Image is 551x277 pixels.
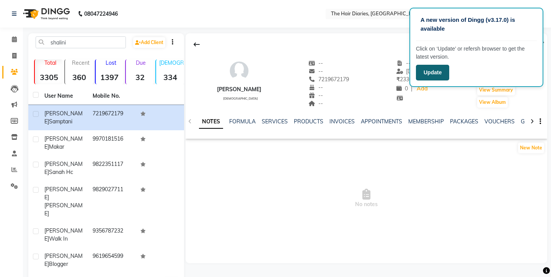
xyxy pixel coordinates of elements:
span: Sanah Hc [49,169,73,175]
a: Add Client [133,37,165,48]
p: Click on ‘Update’ or refersh browser to get the latest version. [416,45,537,61]
a: GIFTCARDS [521,118,551,125]
span: Walk in [49,235,68,242]
img: avatar [228,59,251,82]
strong: 360 [65,72,93,82]
span: [PERSON_NAME] [44,202,83,217]
strong: 3305 [35,72,63,82]
a: Add [416,84,429,94]
span: [DATE] [396,68,423,75]
p: [DEMOGRAPHIC_DATA] [159,59,184,66]
strong: 1397 [96,72,124,82]
th: Mobile No. [88,87,136,105]
span: -- [309,100,323,107]
a: PRODUCTS [294,118,323,125]
span: 23300 [396,76,415,83]
button: View Summary [477,85,515,95]
th: User Name [40,87,88,105]
span: -- [309,68,323,75]
a: MEMBERSHIP [408,118,444,125]
button: Update [416,65,449,80]
span: [PERSON_NAME] [44,252,83,267]
span: [PERSON_NAME] [44,227,83,242]
strong: 32 [126,72,154,82]
td: 9822351117 [88,156,136,181]
span: 0 [396,85,408,92]
td: 9356787232 [88,222,136,247]
span: No notes [186,160,547,237]
span: | [411,85,412,93]
td: 9970181516 [88,130,136,156]
input: Search by Name/Mobile/Email/Code [36,36,126,48]
span: -- [309,60,323,67]
span: ₹ [396,76,400,83]
button: View Album [477,97,508,108]
div: [PERSON_NAME] [217,85,261,93]
span: [PERSON_NAME] [44,110,83,125]
span: Samptani [49,118,72,125]
a: APPOINTMENTS [361,118,402,125]
img: logo [20,3,72,25]
td: 7219672179 [88,105,136,130]
p: A new version of Dingg (v3.17.0) is available [421,16,532,33]
span: -- [396,60,411,67]
a: FORMULA [229,118,256,125]
div: Back to Client [189,37,205,52]
p: Due [127,59,154,66]
span: Makar [49,143,64,150]
span: [PERSON_NAME] [44,186,83,201]
p: Total [38,59,63,66]
p: Lost [99,59,124,66]
a: PACKAGES [450,118,478,125]
b: 08047224946 [84,3,118,25]
a: NOTES [199,115,223,129]
button: New Note [518,143,544,153]
span: Blogger [49,261,68,267]
strong: 334 [156,72,184,82]
a: INVOICES [329,118,355,125]
a: VOUCHERS [484,118,515,125]
span: [DEMOGRAPHIC_DATA] [223,97,258,100]
td: 9619654599 [88,247,136,273]
span: -- [309,84,323,91]
span: 7219672179 [309,76,349,83]
span: [PERSON_NAME] [44,161,83,175]
span: -- [309,92,323,99]
p: Recent [68,59,93,66]
a: SERVICES [262,118,288,125]
td: 9829027711 [88,181,136,222]
span: [PERSON_NAME] [44,135,83,150]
